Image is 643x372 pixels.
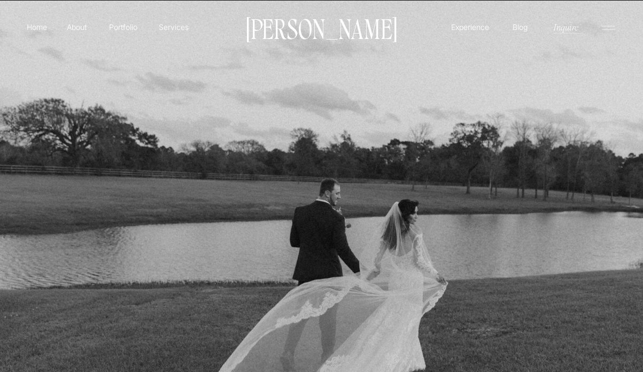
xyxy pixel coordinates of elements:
a: Services [158,21,189,33]
a: Portfolio [104,21,142,33]
a: About [65,21,89,32]
a: Home [25,21,49,33]
a: [PERSON_NAME] [241,17,402,39]
a: Blog [510,21,530,32]
a: Experience [450,21,491,33]
a: Inquire [552,21,579,33]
